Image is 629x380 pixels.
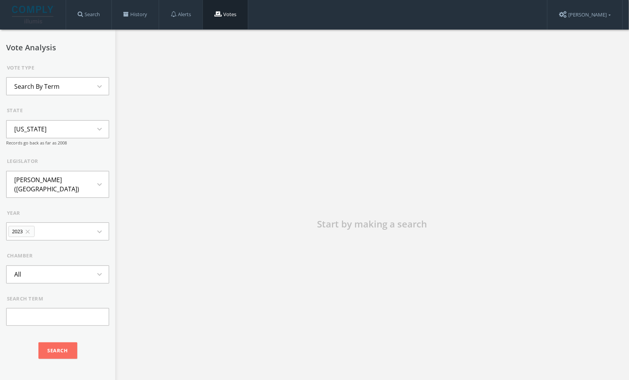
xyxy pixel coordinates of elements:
div: Start by making a search [257,217,488,231]
div: chamber [7,252,109,260]
button: 2023closeexpand_more [6,222,109,241]
li: [US_STATE] [7,121,54,138]
button: Allexpand_more [6,266,109,284]
i: expand_more [95,82,109,91]
h2: Vote Analysis [6,43,109,52]
i: close [24,228,31,235]
button: Search By Termexpand_more [6,77,109,95]
i: expand_more [95,180,109,189]
img: illumis [12,6,55,23]
li: All [7,266,29,283]
li: 2023close [8,226,35,237]
div: Records go back as far as 2008 [6,140,109,146]
div: legislator [7,158,109,165]
li: Search By Term [7,78,67,95]
li: [PERSON_NAME] ([GEOGRAPHIC_DATA]) [7,171,109,197]
button: [PERSON_NAME] ([GEOGRAPHIC_DATA])expand_more [6,171,109,198]
input: Search [38,342,77,359]
div: Vote Type [7,64,109,72]
div: search term [7,295,109,303]
div: state [7,107,109,114]
i: expand_more [95,124,109,134]
div: year [7,209,109,217]
i: expand_more [95,227,109,236]
button: [US_STATE]expand_more [6,120,109,138]
i: expand_more [95,270,109,279]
